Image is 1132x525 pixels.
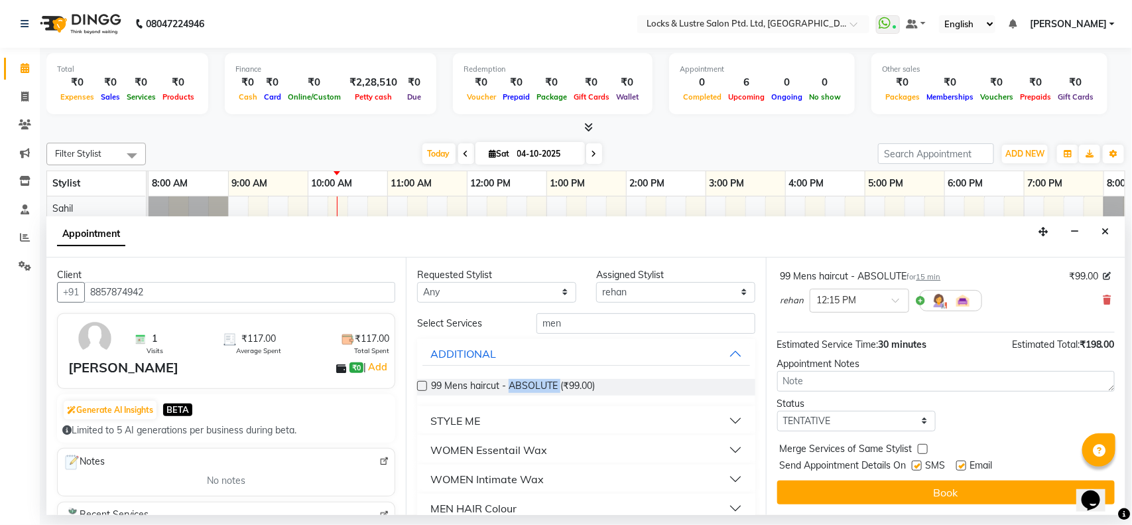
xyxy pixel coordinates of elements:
div: ₹0 [123,75,159,90]
span: Voucher [464,92,499,102]
div: Finance [235,64,426,75]
a: 4:00 PM [786,174,828,193]
span: Appointment [57,222,125,246]
span: Notes [63,454,105,471]
i: Edit price [1103,272,1111,280]
span: Upcoming [725,92,768,102]
span: Packages [882,92,923,102]
span: ADD NEW [1005,149,1044,159]
span: | [363,359,389,375]
a: 6:00 PM [945,174,987,193]
a: 3:00 PM [706,174,748,193]
img: Hairdresser.png [931,293,947,309]
span: Expenses [57,92,97,102]
span: Filter Stylist [55,148,101,159]
a: 2:00 PM [627,174,668,193]
input: Search Appointment [878,143,994,164]
a: 10:00 AM [308,174,356,193]
span: Gift Cards [570,92,613,102]
span: Estimated Service Time: [777,338,879,350]
button: MEN HAIR Colour [422,496,749,520]
span: ₹198.00 [1080,338,1115,350]
span: Recent Services [63,508,149,524]
div: ₹0 [261,75,284,90]
span: Ongoing [768,92,806,102]
span: Estimated Total: [1012,338,1080,350]
div: ₹0 [570,75,613,90]
button: Close [1096,222,1115,242]
span: Sahil [52,202,73,214]
span: Prepaid [499,92,533,102]
span: ₹117.00 [241,332,276,346]
span: rehan [781,294,804,307]
a: 1:00 PM [547,174,589,193]
small: for [907,272,941,281]
div: ₹2,28,510 [344,75,403,90]
span: 99 Mens haircut - ABSOLUTE (₹99.00) [431,379,595,396]
a: 5:00 PM [865,174,907,193]
div: Status [777,397,936,411]
div: 0 [768,75,806,90]
span: Prepaids [1017,92,1054,102]
span: SMS [926,459,946,475]
div: ₹0 [613,75,642,90]
span: Sat [486,149,513,159]
span: Memberships [923,92,977,102]
div: [PERSON_NAME] [68,358,178,378]
div: Appointment [680,64,844,75]
button: Book [777,481,1115,504]
div: STYLE ME [430,413,480,429]
span: Petty cash [351,92,395,102]
div: Total [57,64,198,75]
button: Generate AI Insights [64,401,157,419]
button: ADDITIONAL [422,342,749,366]
div: Client [57,268,395,282]
span: Services [123,92,159,102]
div: Assigned Stylist [596,268,755,282]
span: Cash [235,92,261,102]
span: Send Appointment Details On [780,459,907,475]
span: Package [533,92,570,102]
iframe: chat widget [1076,472,1119,512]
div: Appointment Notes [777,357,1115,371]
b: 08047224946 [146,5,204,42]
span: Wallet [613,92,642,102]
span: ₹99.00 [1069,269,1098,283]
div: Select Services [407,317,527,331]
span: 15 min [916,272,941,281]
span: ₹0 [349,362,363,373]
span: Email [970,459,993,475]
span: Visits [147,346,163,356]
div: ₹0 [235,75,261,90]
span: No notes [207,474,245,488]
div: ₹0 [977,75,1017,90]
span: Card [261,92,284,102]
span: Online/Custom [284,92,344,102]
span: BETA [163,404,192,416]
input: Search by Name/Mobile/Email/Code [84,282,395,303]
span: ₹117.00 [355,332,389,346]
div: ₹0 [159,75,198,90]
span: Merge Services of Same Stylist [780,442,912,459]
div: ₹0 [1054,75,1097,90]
span: Completed [680,92,725,102]
div: ₹0 [499,75,533,90]
div: ₹0 [533,75,570,90]
span: Average Spent [236,346,281,356]
span: [PERSON_NAME] [1030,17,1107,31]
span: Products [159,92,198,102]
div: 6 [725,75,768,90]
div: ₹0 [403,75,426,90]
img: avatar [76,319,114,358]
a: Add [366,359,389,375]
div: 0 [680,75,725,90]
div: ₹0 [923,75,977,90]
span: Sales [97,92,123,102]
div: WOMEN Intimate Wax [430,471,544,487]
button: WOMEN Essentail Wax [422,438,749,462]
div: ADDITIONAL [430,346,496,362]
div: MEN HAIR Colour [430,500,517,516]
button: +91 [57,282,85,303]
div: ₹0 [464,75,499,90]
button: STYLE ME [422,409,749,433]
